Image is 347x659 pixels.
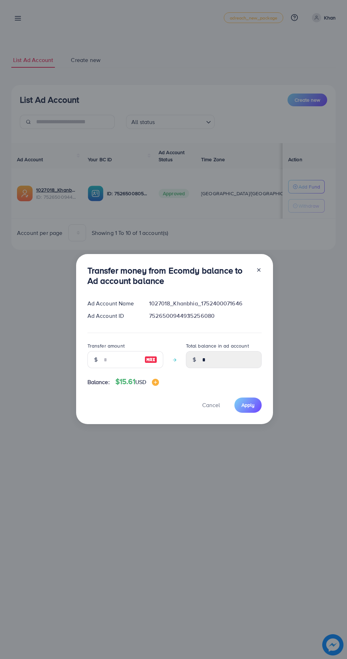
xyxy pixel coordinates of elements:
[82,299,144,308] div: Ad Account Name
[202,401,220,409] span: Cancel
[152,379,159,386] img: image
[82,312,144,320] div: Ad Account ID
[144,355,157,364] img: image
[186,342,249,349] label: Total balance in ad account
[87,265,250,286] h3: Transfer money from Ecomdy balance to Ad account balance
[115,377,159,386] h4: $15.61
[135,378,146,386] span: USD
[241,401,255,409] span: Apply
[143,312,267,320] div: 7526500944935256080
[87,342,125,349] label: Transfer amount
[143,299,267,308] div: 1027018_Khanbhia_1752400071646
[193,398,229,413] button: Cancel
[87,378,110,386] span: Balance:
[234,398,262,413] button: Apply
